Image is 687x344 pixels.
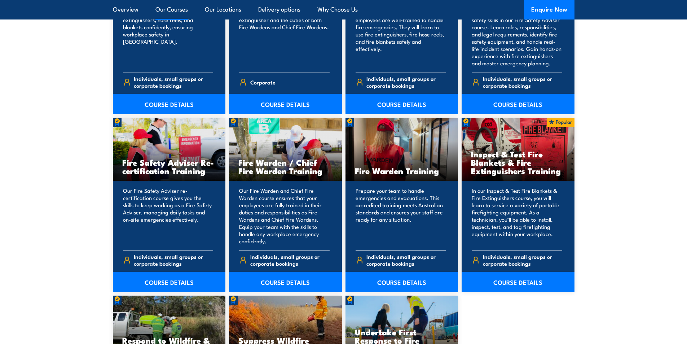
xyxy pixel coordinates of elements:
[355,166,449,175] h3: Fire Warden Training
[113,272,226,292] a: COURSE DETAILS
[345,272,458,292] a: COURSE DETAILS
[356,2,446,67] p: Our Fire Extinguisher and Fire Warden course will ensure your employees are well-trained to handl...
[122,158,216,175] h3: Fire Safety Adviser Re-certification Training
[472,2,562,67] p: Equip your team in [GEOGRAPHIC_DATA] with key fire safety skills in our Fire Safety Adviser cours...
[366,75,446,89] span: Individuals, small groups or corporate bookings
[471,150,565,175] h3: Inspect & Test Fire Blankets & Fire Extinguishers Training
[356,187,446,245] p: Prepare your team to handle emergencies and evacuations. This accredited training meets Australia...
[134,75,213,89] span: Individuals, small groups or corporate bookings
[113,94,226,114] a: COURSE DETAILS
[462,272,574,292] a: COURSE DETAILS
[483,75,562,89] span: Individuals, small groups or corporate bookings
[483,253,562,267] span: Individuals, small groups or corporate bookings
[250,77,276,88] span: Corporate
[123,187,213,245] p: Our Fire Safety Adviser re-certification course gives you the skills to keep working as a Fire Sa...
[472,187,562,245] p: In our Inspect & Test Fire Blankets & Fire Extinguishers course, you will learn to service a vari...
[366,253,446,267] span: Individuals, small groups or corporate bookings
[229,272,342,292] a: COURSE DETAILS
[462,94,574,114] a: COURSE DETAILS
[238,158,333,175] h3: Fire Warden / Chief Fire Warden Training
[134,253,213,267] span: Individuals, small groups or corporate bookings
[239,2,330,67] p: Our Fire Combo Awareness Day includes training on how to use a fire extinguisher and the duties o...
[250,253,330,267] span: Individuals, small groups or corporate bookings
[239,187,330,245] p: Our Fire Warden and Chief Fire Warden course ensures that your employees are fully trained in the...
[123,2,213,67] p: Train your team in essential fire safety. Learn to use fire extinguishers, hose reels, and blanke...
[345,94,458,114] a: COURSE DETAILS
[229,94,342,114] a: COURSE DETAILS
